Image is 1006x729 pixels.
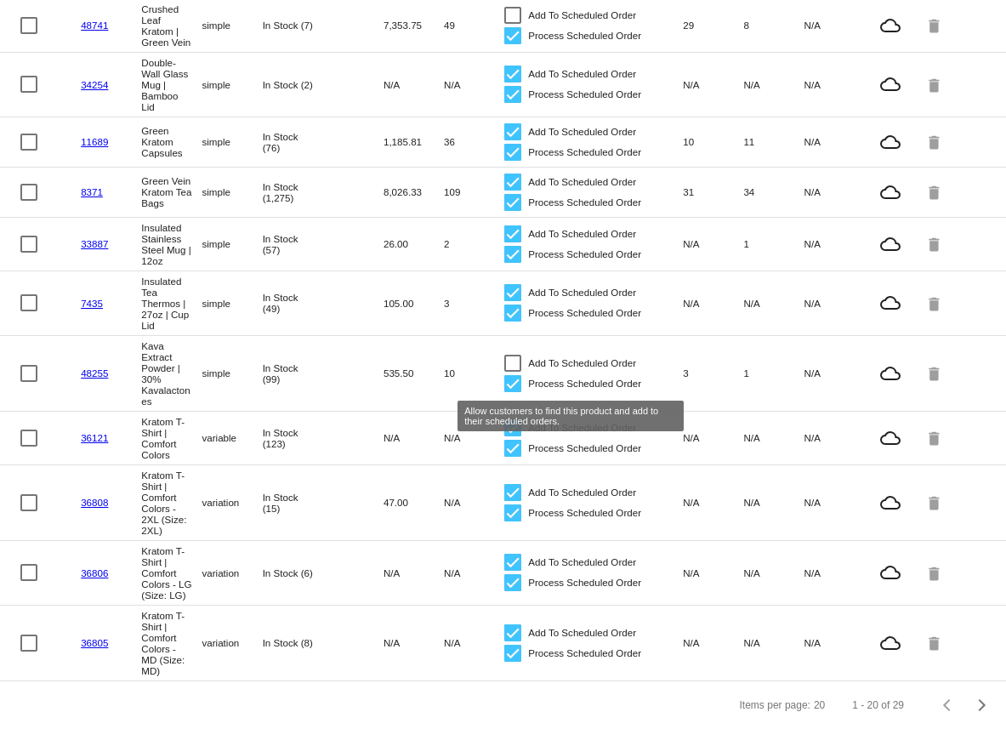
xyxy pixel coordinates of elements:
[743,132,804,151] mat-cell: 11
[683,363,743,383] mat-cell: 3
[683,428,743,447] mat-cell: N/A
[444,428,504,447] mat-cell: N/A
[444,293,504,313] mat-cell: 3
[925,424,946,451] mat-icon: delete
[925,179,946,205] mat-icon: delete
[743,563,804,583] mat-cell: N/A
[925,360,946,386] mat-icon: delete
[81,637,108,648] a: 36805
[263,633,323,652] mat-cell: In Stock (8)
[141,541,202,605] mat-cell: Kratom T-Shirt | Comfort Colors - LG (Size: LG)
[528,643,641,664] span: Process Scheduled Order
[804,293,865,313] mat-cell: N/A
[81,432,108,443] a: 36121
[141,171,202,213] mat-cell: Green Vein Kratom Tea Bags
[804,15,865,35] mat-cell: N/A
[444,132,504,151] mat-cell: 36
[384,182,444,202] mat-cell: 8,026.33
[263,75,323,94] mat-cell: In Stock (2)
[804,132,865,151] mat-cell: N/A
[865,493,917,513] mat-icon: cloud_queue
[528,552,636,572] span: Add To Scheduled Order
[81,20,108,31] a: 48741
[528,623,636,643] span: Add To Scheduled Order
[743,428,804,447] mat-cell: N/A
[865,633,917,653] mat-icon: cloud_queue
[444,363,504,383] mat-cell: 10
[528,503,641,523] span: Process Scheduled Order
[444,182,504,202] mat-cell: 109
[81,298,103,309] a: 7435
[683,15,743,35] mat-cell: 29
[528,438,641,458] span: Process Scheduled Order
[263,177,323,208] mat-cell: In Stock (1,275)
[528,64,636,84] span: Add To Scheduled Order
[804,363,865,383] mat-cell: N/A
[865,74,917,94] mat-icon: cloud_queue
[528,244,641,265] span: Process Scheduled Order
[141,465,202,540] mat-cell: Kratom T-Shirt | Comfort Colors - 2XL (Size: 2XL)
[81,136,108,147] a: 11689
[444,493,504,512] mat-cell: N/A
[81,238,108,249] a: 33887
[444,234,504,253] mat-cell: 2
[865,132,917,152] mat-icon: cloud_queue
[141,412,202,464] mat-cell: Kratom T-Shirt | Comfort Colors
[384,234,444,253] mat-cell: 26.00
[925,12,946,38] mat-icon: delete
[528,353,636,373] span: Add To Scheduled Order
[444,633,504,652] mat-cell: N/A
[925,128,946,155] mat-icon: delete
[804,182,865,202] mat-cell: N/A
[852,699,904,711] div: 1 - 20 of 29
[743,363,804,383] mat-cell: 1
[865,182,917,202] mat-icon: cloud_queue
[743,293,804,313] mat-cell: N/A
[384,633,444,652] mat-cell: N/A
[528,142,641,162] span: Process Scheduled Order
[865,428,917,448] mat-icon: cloud_queue
[384,293,444,313] mat-cell: 105.00
[384,75,444,94] mat-cell: N/A
[743,182,804,202] mat-cell: 34
[683,633,743,652] mat-cell: N/A
[965,688,999,722] button: Next page
[202,234,262,253] mat-cell: simple
[743,633,804,652] mat-cell: N/A
[202,428,262,447] mat-cell: variable
[444,563,504,583] mat-cell: N/A
[263,229,323,259] mat-cell: In Stock (57)
[202,293,262,313] mat-cell: simple
[141,336,202,411] mat-cell: Kava Extract Powder | 30% Kavalactones
[683,563,743,583] mat-cell: N/A
[683,493,743,512] mat-cell: N/A
[81,79,108,90] a: 34254
[683,293,743,313] mat-cell: N/A
[81,186,103,197] a: 8371
[202,633,262,652] mat-cell: variation
[528,282,636,303] span: Add To Scheduled Order
[528,418,636,438] span: Add To Scheduled Order
[865,234,917,254] mat-icon: cloud_queue
[263,127,323,157] mat-cell: In Stock (76)
[141,121,202,162] mat-cell: Green Kratom Capsules
[528,192,641,213] span: Process Scheduled Order
[925,629,946,656] mat-icon: delete
[804,493,865,512] mat-cell: N/A
[444,15,504,35] mat-cell: 49
[528,482,636,503] span: Add To Scheduled Order
[528,373,641,394] span: Process Scheduled Order
[925,560,946,586] mat-icon: delete
[743,493,804,512] mat-cell: N/A
[931,688,965,722] button: Previous page
[925,290,946,316] mat-icon: delete
[865,15,917,36] mat-icon: cloud_queue
[804,234,865,253] mat-cell: N/A
[141,218,202,271] mat-cell: Insulated Stainless Steel Mug | 12oz
[81,567,108,578] a: 36806
[202,182,262,202] mat-cell: simple
[740,699,810,711] div: Items per page:
[865,363,917,384] mat-icon: cloud_queue
[384,132,444,151] mat-cell: 1,185.81
[81,367,108,379] a: 48255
